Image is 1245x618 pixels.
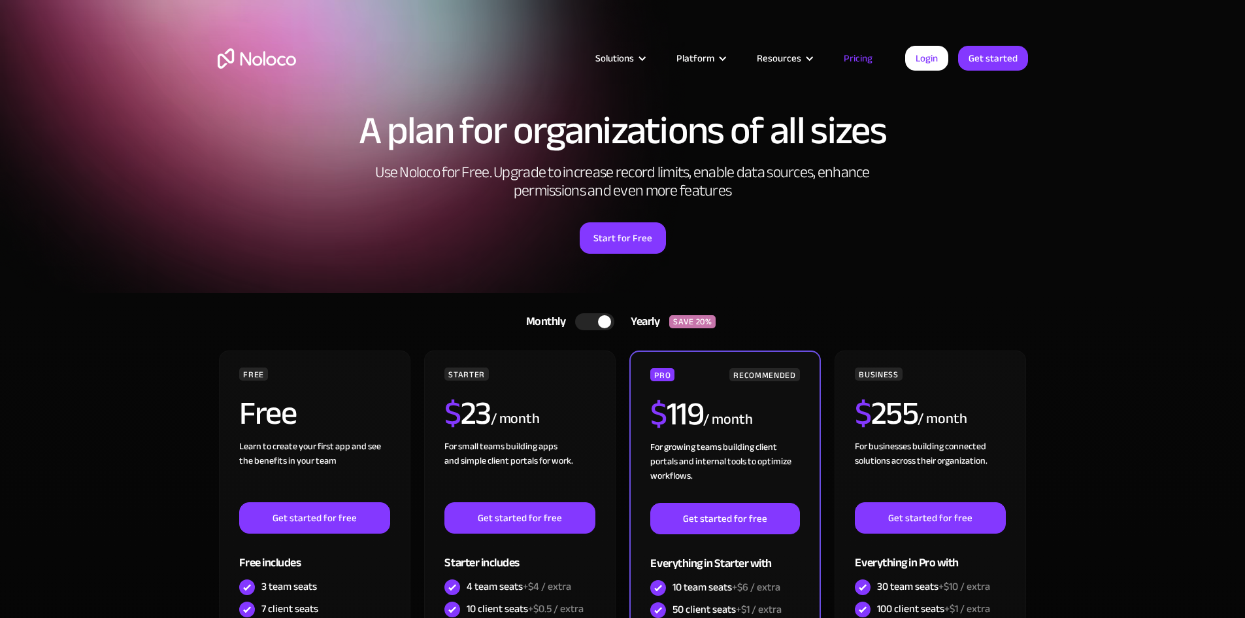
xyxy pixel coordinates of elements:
div: BUSINESS [855,368,902,381]
div: 50 client seats [672,602,782,617]
span: +$4 / extra [523,577,571,596]
a: Get started for free [444,502,595,534]
h1: A plan for organizations of all sizes [218,111,1028,150]
div: For businesses building connected solutions across their organization. ‍ [855,439,1005,502]
div: PRO [650,368,674,381]
div: Solutions [595,50,634,67]
div: SAVE 20% [669,315,716,328]
a: Get started [958,46,1028,71]
a: Login [905,46,948,71]
div: Resources [740,50,827,67]
h2: 255 [855,397,918,430]
div: Everything in Pro with [855,534,1005,576]
a: Start for Free [580,222,666,254]
h2: Free [239,397,296,430]
div: / month [918,409,967,430]
div: Platform [676,50,714,67]
a: Get started for free [855,502,1005,534]
div: Monthly [510,312,576,332]
div: FREE [239,368,268,381]
h2: 23 [444,397,491,430]
div: RECOMMENDED [729,368,799,381]
div: 10 team seats [672,580,780,594]
div: 4 team seats [467,579,571,594]
div: Starter includes [444,534,595,576]
span: $ [855,383,871,444]
div: Everything in Starter with [650,534,799,577]
div: Resources [757,50,801,67]
div: For growing teams building client portals and internal tools to optimize workflows. [650,440,799,503]
div: 30 team seats [877,579,990,594]
a: Get started for free [650,503,799,534]
h2: 119 [650,398,703,430]
div: 10 client seats [467,602,584,616]
div: Free includes [239,534,390,576]
a: home [218,48,296,69]
div: Learn to create your first app and see the benefits in your team ‍ [239,439,390,502]
div: / month [491,409,540,430]
a: Pricing [827,50,889,67]
div: 100 client seats [877,602,990,616]
span: +$10 / extra [938,577,990,596]
div: Platform [660,50,740,67]
a: Get started for free [239,502,390,534]
span: +$6 / extra [732,577,780,597]
div: 3 team seats [261,579,317,594]
div: Yearly [614,312,669,332]
span: $ [650,383,667,445]
h2: Use Noloco for Free. Upgrade to increase record limits, enable data sources, enhance permissions ... [361,163,884,200]
div: 7 client seats [261,602,318,616]
div: For small teams building apps and simple client portals for work. ‍ [444,439,595,502]
div: / month [703,409,752,430]
span: $ [444,383,461,444]
div: Solutions [579,50,660,67]
div: STARTER [444,368,488,381]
